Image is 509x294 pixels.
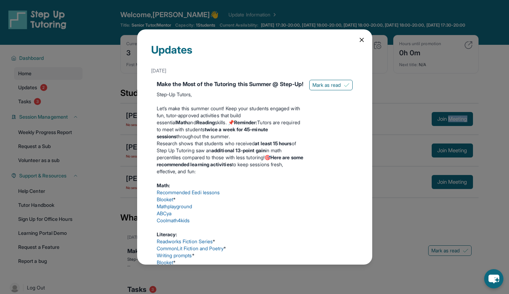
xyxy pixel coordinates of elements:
a: Readworks Fiction Series [157,238,213,244]
a: Mathplayground [157,203,192,209]
strong: Math [176,119,188,125]
span: Mark as read [312,82,341,89]
a: CommonLit Fiction and Poetry [157,245,224,251]
a: Recommended Eedi lessons [157,189,220,195]
img: Mark as read [344,82,349,88]
a: ABCya [157,210,171,216]
strong: Reminder: [234,119,257,125]
button: chat-button [484,269,503,288]
strong: at least 15 hours [255,140,291,146]
a: Coolmath4kids [157,217,190,223]
strong: Literacy: [157,231,177,237]
div: Updates [151,43,358,64]
p: Step-Up Tutors, [157,91,304,98]
strong: Reading [196,119,215,125]
a: Blooket [157,259,174,265]
strong: additional 13-point gain [211,147,266,153]
p: Let’s make this summer count! Keep your students engaged with fun, tutor-approved activities that... [157,105,304,140]
div: [DATE] [151,64,358,77]
button: Mark as read [309,80,353,90]
div: Make the Most of the Tutoring this Summer @ Step-Up! [157,80,304,88]
a: Blooket [157,196,174,202]
strong: twice a week for 45-minute sessions [157,126,268,139]
strong: Math: [157,182,170,188]
p: Research shows that students who received of Step Up Tutoring saw an in math percentiles compared... [157,140,304,175]
a: Writing prompts [157,252,192,258]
